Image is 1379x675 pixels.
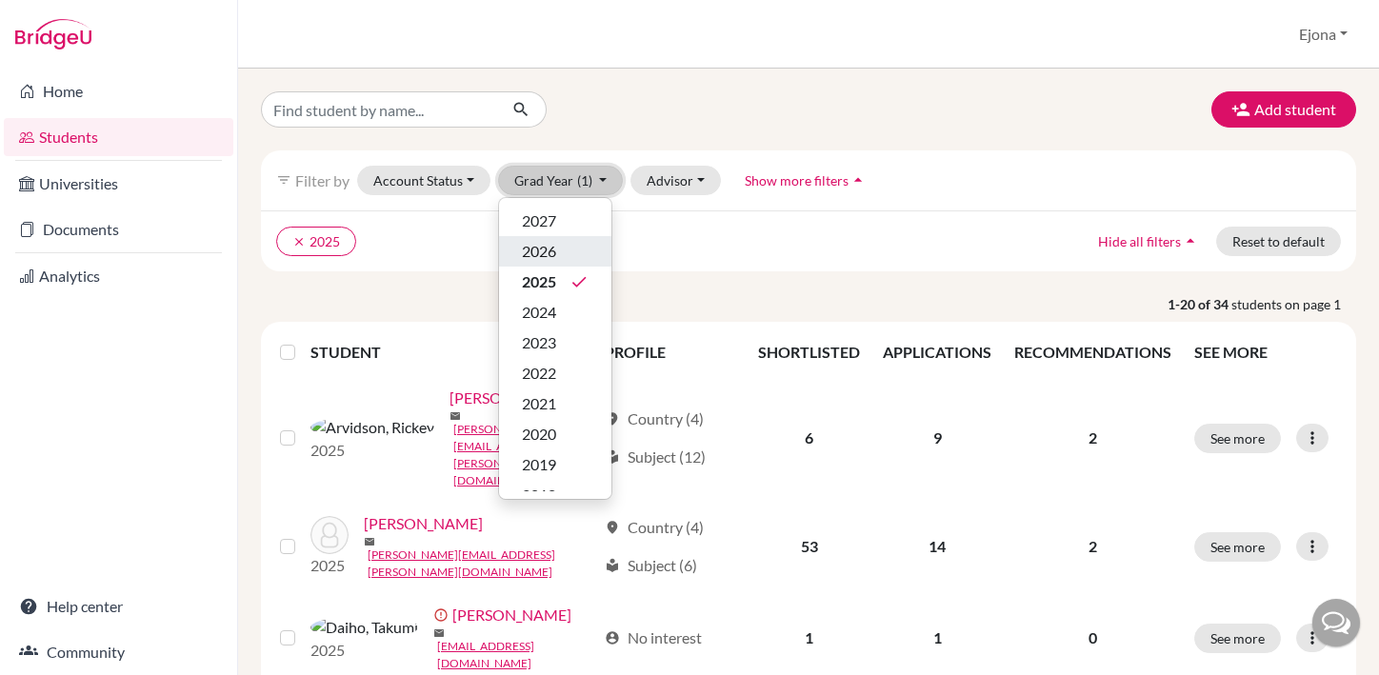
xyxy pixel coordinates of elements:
div: Subject (12) [605,446,706,468]
button: Show more filtersarrow_drop_up [729,166,884,195]
p: 2025 [310,639,418,662]
span: Filter by [295,171,350,189]
div: Country (4) [605,407,704,430]
th: SEE MORE [1183,329,1349,375]
strong: 1-20 of 34 [1168,294,1231,314]
button: 2025done [499,267,611,297]
span: 2022 [522,362,556,385]
div: No interest [605,626,702,649]
button: Add student [1211,91,1356,128]
p: 2025 [310,554,349,577]
span: 2026 [522,240,556,263]
span: mail [364,536,375,547]
td: 9 [871,375,1003,501]
img: Arvidson, Rickey [310,416,434,439]
span: mail [433,627,445,639]
button: Grad Year(1) [498,166,624,195]
span: Hide all filters [1098,233,1181,249]
a: Students [4,118,233,156]
i: done [570,272,589,291]
button: 2021 [499,388,611,419]
button: 2027 [499,206,611,236]
span: 2025 [522,270,556,293]
button: 2019 [499,449,611,480]
span: 2018 [522,484,556,506]
button: 2023 [499,328,611,358]
a: Help center [4,587,233,625]
td: 53 [747,501,871,592]
span: mail [450,410,461,422]
button: 2020 [499,419,611,449]
button: 2018 [499,480,611,510]
span: (1) [577,172,592,189]
input: Find student by name... [261,91,497,128]
p: 0 [1014,626,1171,649]
i: filter_list [276,172,291,188]
span: 2027 [522,209,556,232]
a: [PERSON_NAME] [450,387,569,409]
a: Community [4,633,233,671]
td: 14 [871,501,1003,592]
i: arrow_drop_up [1181,231,1200,250]
button: Reset to default [1216,227,1341,256]
button: See more [1194,624,1281,653]
span: 2019 [522,453,556,476]
button: 2024 [499,297,611,328]
i: arrow_drop_up [849,170,868,189]
span: local_library [605,558,620,573]
p: 2025 [310,439,434,462]
button: Hide all filtersarrow_drop_up [1082,227,1216,256]
span: students on page 1 [1231,294,1356,314]
button: clear2025 [276,227,356,256]
td: 6 [747,375,871,501]
button: Ejona [1290,16,1356,52]
button: See more [1194,424,1281,453]
p: 2 [1014,427,1171,449]
a: Documents [4,210,233,248]
span: 2024 [522,301,556,324]
span: location_on [605,411,620,427]
span: account_circle [605,630,620,645]
a: Universities [4,165,233,203]
i: clear [292,235,306,248]
button: 2022 [499,358,611,388]
th: SHORTLISTED [747,329,871,375]
th: APPLICATIONS [871,329,1003,375]
a: [PERSON_NAME][EMAIL_ADDRESS][PERSON_NAME][DOMAIN_NAME] [453,421,596,489]
img: Daiho, Takumi [310,616,418,639]
button: 2026 [499,236,611,267]
span: location_on [605,520,620,535]
span: Help [44,13,83,30]
div: Subject (6) [605,554,697,577]
a: [PERSON_NAME] [452,604,571,626]
th: RECOMMENDATIONS [1003,329,1183,375]
th: PROFILE [593,329,747,375]
span: 2020 [522,423,556,446]
a: [PERSON_NAME] [364,512,483,535]
span: Show more filters [745,172,849,189]
th: STUDENT [310,329,593,375]
button: See more [1194,532,1281,562]
div: Country (4) [605,516,704,539]
a: [EMAIL_ADDRESS][DOMAIN_NAME] [437,638,596,672]
a: [PERSON_NAME][EMAIL_ADDRESS][PERSON_NAME][DOMAIN_NAME] [368,546,596,581]
p: 2 [1014,535,1171,558]
button: Advisor [630,166,721,195]
a: Home [4,72,233,110]
div: Grad Year(1) [498,197,612,500]
span: local_library [605,449,620,465]
span: error_outline [433,607,452,623]
img: Bentzen, Lillia [310,516,349,554]
span: 2023 [522,331,556,354]
button: Account Status [357,166,490,195]
span: 2021 [522,392,556,415]
a: Analytics [4,257,233,295]
img: Bridge-U [15,19,91,50]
